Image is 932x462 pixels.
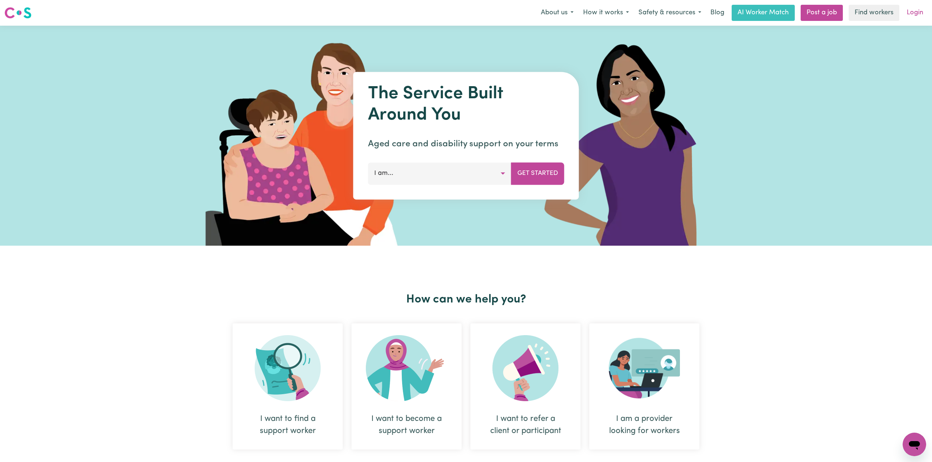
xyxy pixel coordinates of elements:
[4,6,32,19] img: Careseekers logo
[902,5,928,21] a: Login
[250,413,325,437] div: I want to find a support worker
[578,5,634,21] button: How it works
[366,335,447,401] img: Become Worker
[536,5,578,21] button: About us
[732,5,795,21] a: AI Worker Match
[706,5,729,21] a: Blog
[4,4,32,21] a: Careseekers logo
[903,433,926,456] iframe: Button to launch messaging window
[228,293,704,307] h2: How can we help you?
[368,137,564,151] p: Aged care and disability support on your terms
[488,413,563,437] div: I want to refer a client or participant
[255,335,321,401] img: Search
[589,323,699,450] div: I am a provider looking for workers
[368,84,564,126] h1: The Service Built Around You
[368,162,511,184] button: I am...
[492,335,558,401] img: Refer
[607,413,682,437] div: I am a provider looking for workers
[233,323,343,450] div: I want to find a support worker
[470,323,580,450] div: I want to refer a client or participant
[849,5,899,21] a: Find workers
[634,5,706,21] button: Safety & resources
[609,335,680,401] img: Provider
[801,5,843,21] a: Post a job
[369,413,444,437] div: I want to become a support worker
[352,323,462,450] div: I want to become a support worker
[511,162,564,184] button: Get Started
